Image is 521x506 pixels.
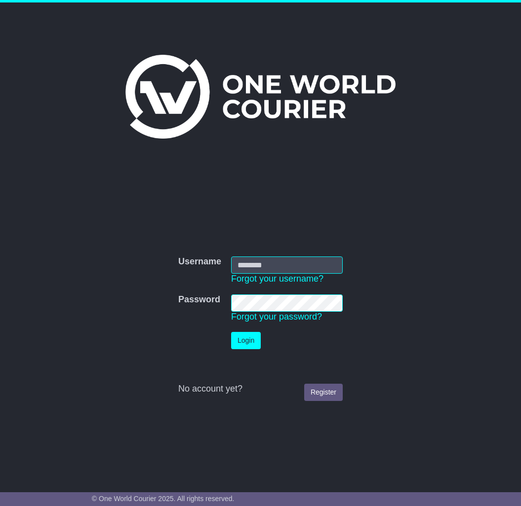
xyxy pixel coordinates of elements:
[231,332,261,349] button: Login
[92,495,235,503] span: © One World Courier 2025. All rights reserved.
[178,256,221,267] label: Username
[178,384,343,395] div: No account yet?
[231,274,323,284] a: Forgot your username?
[125,55,395,139] img: One World
[178,294,220,305] label: Password
[304,384,343,401] a: Register
[231,312,322,322] a: Forgot your password?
